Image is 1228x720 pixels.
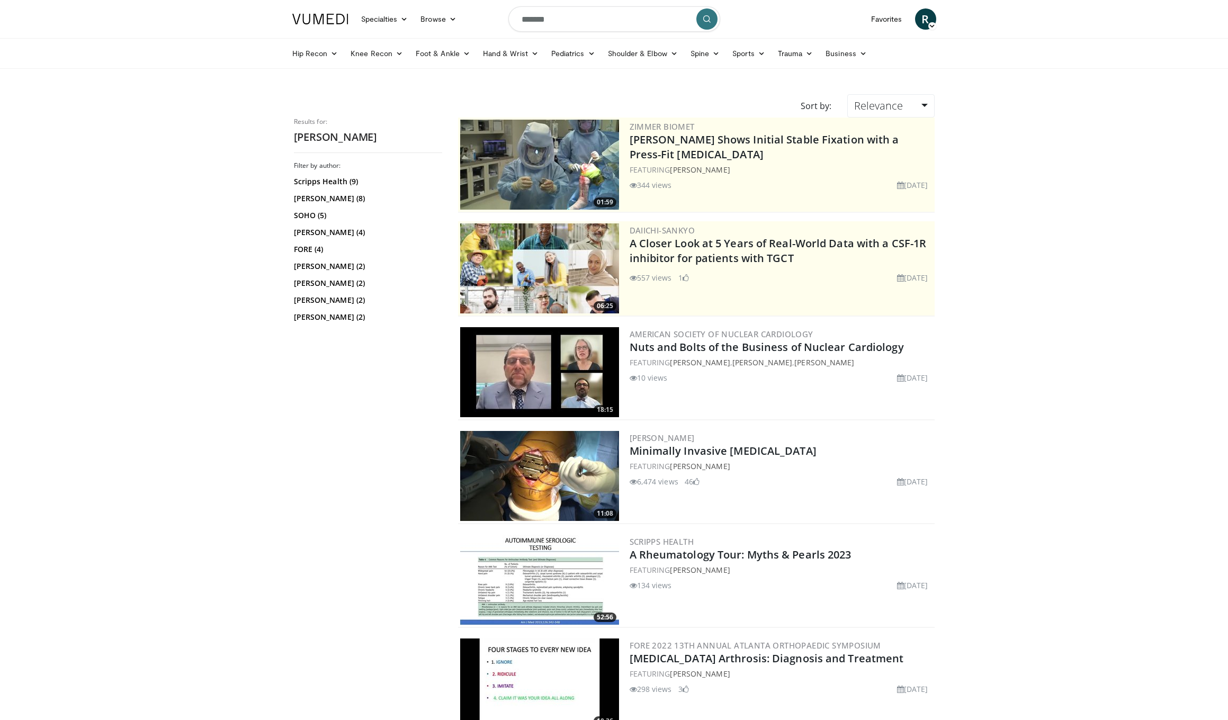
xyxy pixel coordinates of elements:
img: 93c22cae-14d1-47f0-9e4a-a244e824b022.png.300x170_q85_crop-smart_upscale.jpg [460,223,619,313]
li: 344 views [630,179,672,191]
li: [DATE] [897,683,928,695]
img: 3b59ce0b-12b3-4997-b6aa-db7974efe80e.300x170_q85_crop-smart_upscale.jpg [460,327,619,417]
a: A Closer Look at 5 Years of Real-World Data with a CSF-1R inhibitor for patients with TGCT [630,236,927,265]
span: 01:59 [594,197,616,207]
a: Scripps Health [630,536,694,547]
a: [PERSON_NAME] [630,433,695,443]
img: VuMedi Logo [292,14,348,24]
input: Search topics, interventions [508,6,720,32]
a: Shoulder & Elbow [602,43,684,64]
a: Relevance [847,94,934,118]
a: FORE 2022 13th Annual Atlanta Orthopaedic Symposium [630,640,881,651]
a: [MEDICAL_DATA] Arthrosis: Diagnosis and Treatment [630,651,904,665]
a: Hip Recon [286,43,345,64]
div: FEATURING [630,461,933,472]
a: [PERSON_NAME] [670,461,730,471]
div: FEATURING [630,668,933,679]
a: 06:25 [460,223,619,313]
a: Pediatrics [545,43,602,64]
a: Hand & Wrist [477,43,545,64]
li: 10 views [630,372,668,383]
a: R [915,8,936,30]
div: FEATURING , , [630,357,933,368]
div: Sort by: [793,94,839,118]
li: [DATE] [897,580,928,591]
a: [PERSON_NAME] [670,165,730,175]
li: 6,474 views [630,476,678,487]
a: Specialties [355,8,415,30]
div: FEATURING [630,564,933,575]
span: 52:56 [594,613,616,622]
img: 6bc46ad6-b634-4876-a934-24d4e08d5fac.300x170_q85_crop-smart_upscale.jpg [460,120,619,210]
a: [PERSON_NAME] (4) [294,227,440,238]
a: 01:59 [460,120,619,210]
p: Results for: [294,118,442,126]
h2: [PERSON_NAME] [294,130,442,144]
a: FORE (4) [294,244,440,255]
span: Relevance [854,98,903,113]
a: Spine [684,43,726,64]
a: Browse [414,8,463,30]
a: [PERSON_NAME] [670,669,730,679]
a: Scripps Health (9) [294,176,440,187]
li: [DATE] [897,372,928,383]
li: 46 [685,476,700,487]
a: [PERSON_NAME] (2) [294,312,440,322]
a: [PERSON_NAME] [794,357,854,367]
a: [PERSON_NAME] (2) [294,295,440,305]
a: 52:56 [460,535,619,625]
a: [PERSON_NAME] [670,565,730,575]
li: 298 views [630,683,672,695]
a: [PERSON_NAME] (8) [294,193,440,204]
img: 09965b1f-be85-4d11-8f19-bf34d60517dd.300x170_q85_crop-smart_upscale.jpg [460,431,619,521]
a: Trauma [772,43,820,64]
li: [DATE] [897,179,928,191]
a: Sports [726,43,772,64]
li: 3 [678,683,689,695]
a: [PERSON_NAME] (2) [294,278,440,289]
a: Minimally Invasive [MEDICAL_DATA] [630,444,817,458]
a: American Society of Nuclear Cardiology [630,329,813,339]
a: SOHO (5) [294,210,440,221]
a: Knee Recon [344,43,409,64]
div: FEATURING [630,164,933,175]
a: Foot & Ankle [409,43,477,64]
li: 557 views [630,272,672,283]
span: 11:08 [594,509,616,518]
li: [DATE] [897,272,928,283]
a: 18:15 [460,327,619,417]
img: 0bcc6b90-7793-4d56-9df2-8ba664eb2757.300x170_q85_crop-smart_upscale.jpg [460,535,619,625]
a: Business [819,43,873,64]
li: 134 views [630,580,672,591]
a: Daiichi-Sankyo [630,225,695,236]
a: Favorites [865,8,909,30]
span: 06:25 [594,301,616,311]
a: [PERSON_NAME] [732,357,792,367]
a: [PERSON_NAME] Shows Initial Stable Fixation with a Press-Fit [MEDICAL_DATA] [630,132,899,161]
a: A Rheumatology Tour: Myths & Pearls 2023 [630,547,851,562]
a: Zimmer Biomet [630,121,695,132]
a: Nuts and Bolts of the Business of Nuclear Cardiology [630,340,904,354]
h3: Filter by author: [294,161,442,170]
a: 11:08 [460,431,619,521]
li: 1 [678,272,689,283]
li: [DATE] [897,476,928,487]
a: [PERSON_NAME] (2) [294,261,440,272]
a: [PERSON_NAME] [670,357,730,367]
span: 18:15 [594,405,616,415]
